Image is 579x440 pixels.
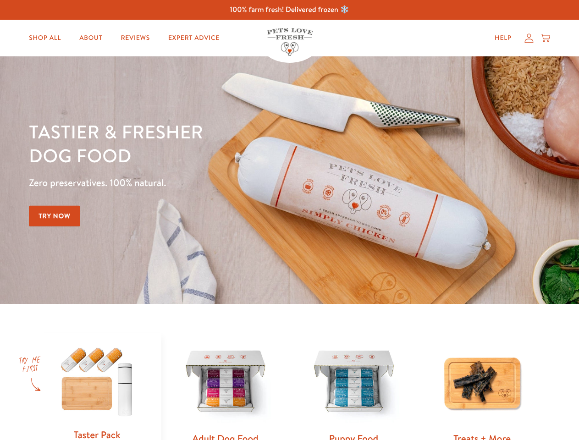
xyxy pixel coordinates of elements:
p: Zero preservatives. 100% natural. [29,175,376,191]
h1: Tastier & fresher dog food [29,120,376,167]
a: About [72,29,110,47]
a: Reviews [113,29,157,47]
a: Shop All [22,29,68,47]
a: Help [487,29,519,47]
a: Try Now [29,206,80,226]
img: Pets Love Fresh [267,28,313,56]
a: Expert Advice [161,29,227,47]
